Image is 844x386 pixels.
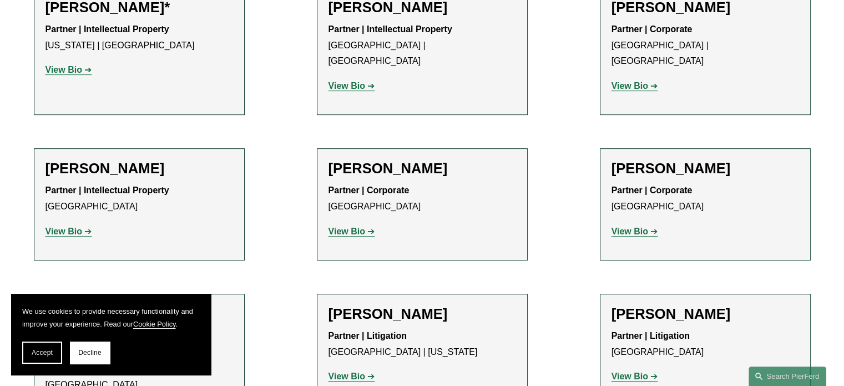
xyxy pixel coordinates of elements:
[328,227,375,236] a: View Bio
[611,22,799,69] p: [GEOGRAPHIC_DATA] | [GEOGRAPHIC_DATA]
[328,24,452,34] strong: Partner | Intellectual Property
[46,65,82,74] strong: View Bio
[328,305,516,323] h2: [PERSON_NAME]
[46,160,233,177] h2: [PERSON_NAME]
[328,160,516,177] h2: [PERSON_NAME]
[611,81,658,91] a: View Bio
[611,227,648,236] strong: View Bio
[328,81,375,91] a: View Bio
[328,186,410,195] strong: Partner | Corporate
[611,183,799,215] p: [GEOGRAPHIC_DATA]
[46,227,82,236] strong: View Bio
[22,305,200,330] p: We use cookies to provide necessary functionality and improve your experience. Read our .
[328,331,407,340] strong: Partner | Litigation
[328,328,516,360] p: [GEOGRAPHIC_DATA] | [US_STATE]
[611,305,799,323] h2: [PERSON_NAME]
[611,331,690,340] strong: Partner | Litigation
[611,372,658,381] a: View Bio
[749,367,826,386] a: Search this site
[611,227,658,236] a: View Bio
[611,328,799,360] p: [GEOGRAPHIC_DATA]
[11,294,211,375] section: Cookie banner
[611,24,693,34] strong: Partner | Corporate
[611,160,799,177] h2: [PERSON_NAME]
[46,227,92,236] a: View Bio
[46,65,92,74] a: View Bio
[611,186,693,195] strong: Partner | Corporate
[78,349,102,357] span: Decline
[46,24,169,34] strong: Partner | Intellectual Property
[46,22,233,54] p: [US_STATE] | [GEOGRAPHIC_DATA]
[328,183,516,215] p: [GEOGRAPHIC_DATA]
[22,342,62,364] button: Accept
[611,372,648,381] strong: View Bio
[611,81,648,91] strong: View Bio
[32,349,53,357] span: Accept
[328,22,516,69] p: [GEOGRAPHIC_DATA] | [GEOGRAPHIC_DATA]
[133,320,176,328] a: Cookie Policy
[46,186,169,195] strong: Partner | Intellectual Property
[46,183,233,215] p: [GEOGRAPHIC_DATA]
[328,372,365,381] strong: View Bio
[328,227,365,236] strong: View Bio
[328,372,375,381] a: View Bio
[70,342,110,364] button: Decline
[328,81,365,91] strong: View Bio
